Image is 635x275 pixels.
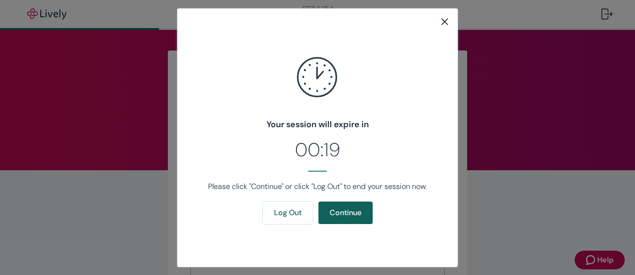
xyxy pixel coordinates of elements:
button: Continue [318,202,373,224]
p: Please click "Continue" or click "Log Out" to end your session now. [202,181,433,192]
button: close button [439,16,450,27]
button: Log Out [263,202,313,224]
svg: clock icon [280,40,355,115]
svg: close [439,16,450,27]
h4: Your session will expire in [193,118,442,131]
h2: 00:19 [193,136,442,164]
